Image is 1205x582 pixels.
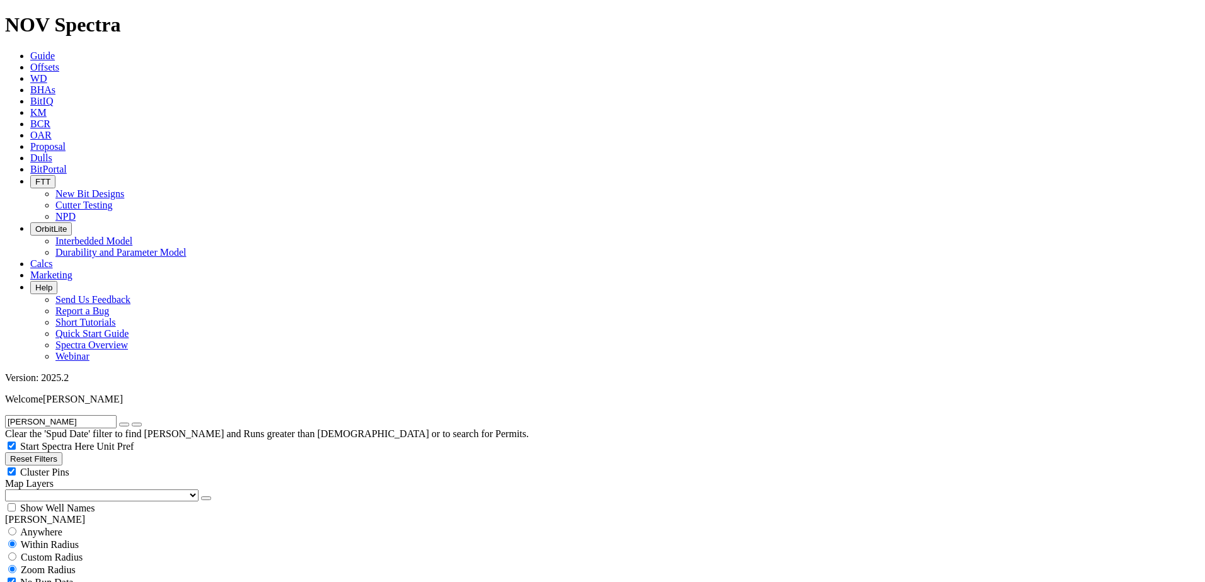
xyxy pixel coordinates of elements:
span: Anywhere [20,527,62,537]
a: Guide [30,50,55,61]
span: Show Well Names [20,503,95,513]
a: Short Tutorials [55,317,116,328]
span: OrbitLite [35,224,67,234]
span: Zoom Radius [21,564,76,575]
p: Welcome [5,394,1200,405]
span: Within Radius [21,539,79,550]
a: WD [30,73,47,84]
a: Dulls [30,152,52,163]
a: BCR [30,118,50,129]
a: Webinar [55,351,89,362]
a: Quick Start Guide [55,328,129,339]
span: Help [35,283,52,292]
a: NPD [55,211,76,222]
button: Reset Filters [5,452,62,465]
span: Start Spectra Here [20,441,94,452]
span: Custom Radius [21,552,83,562]
span: Map Layers [5,478,54,489]
span: Unit Pref [96,441,134,452]
span: Cluster Pins [20,467,69,477]
a: Proposal [30,141,66,152]
span: FTT [35,177,50,186]
a: New Bit Designs [55,188,124,199]
button: Help [30,281,57,294]
input: Start Spectra Here [8,442,16,450]
span: [PERSON_NAME] [43,394,123,404]
a: BHAs [30,84,55,95]
a: Calcs [30,258,53,269]
a: Send Us Feedback [55,294,130,305]
a: Offsets [30,62,59,72]
h1: NOV Spectra [5,13,1200,37]
span: Clear the 'Spud Date' filter to find [PERSON_NAME] and Runs greater than [DEMOGRAPHIC_DATA] or to... [5,428,529,439]
a: OAR [30,130,52,140]
a: Durability and Parameter Model [55,247,187,258]
div: Version: 2025.2 [5,372,1200,384]
a: KM [30,107,47,118]
a: BitIQ [30,96,53,106]
a: Marketing [30,270,72,280]
a: BitPortal [30,164,67,174]
a: Cutter Testing [55,200,113,210]
input: Search [5,415,117,428]
a: Interbedded Model [55,236,132,246]
a: Spectra Overview [55,339,128,350]
a: Report a Bug [55,305,109,316]
div: [PERSON_NAME] [5,514,1200,525]
button: OrbitLite [30,222,72,236]
button: FTT [30,175,55,188]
